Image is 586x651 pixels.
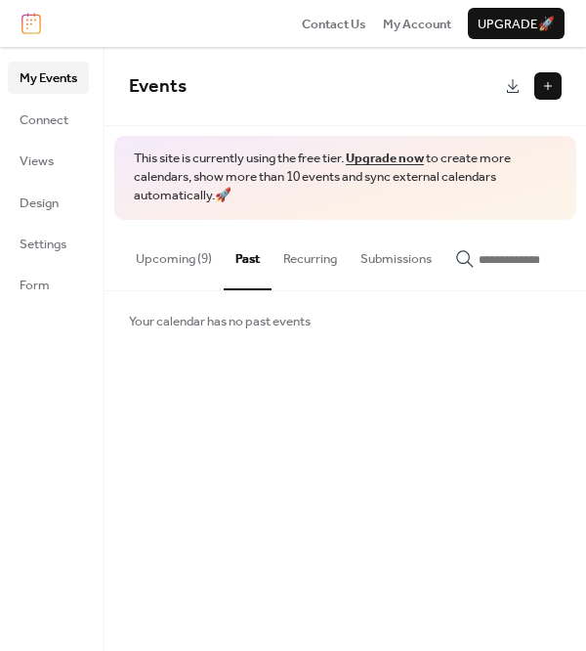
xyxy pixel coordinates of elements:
span: Upgrade 🚀 [478,15,555,34]
span: Contact Us [302,15,366,34]
button: Upgrade🚀 [468,8,565,39]
a: Upgrade now [346,146,424,171]
a: Design [8,187,89,218]
span: Events [129,68,187,105]
span: Settings [20,235,66,254]
span: Your calendar has no past events [129,312,311,331]
a: Contact Us [302,14,366,33]
span: Form [20,276,50,295]
span: My Events [20,68,77,88]
a: Views [8,145,89,176]
button: Upcoming (9) [124,220,224,288]
span: Views [20,152,54,171]
a: Connect [8,104,89,135]
span: Design [20,194,59,213]
a: Form [8,269,89,300]
span: My Account [383,15,451,34]
a: My Events [8,62,89,93]
button: Submissions [349,220,443,288]
span: Connect [20,110,68,130]
a: Settings [8,228,89,259]
img: logo [21,13,41,34]
span: This site is currently using the free tier. to create more calendars, show more than 10 events an... [134,150,557,205]
button: Recurring [272,220,349,288]
button: Past [224,220,272,290]
a: My Account [383,14,451,33]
